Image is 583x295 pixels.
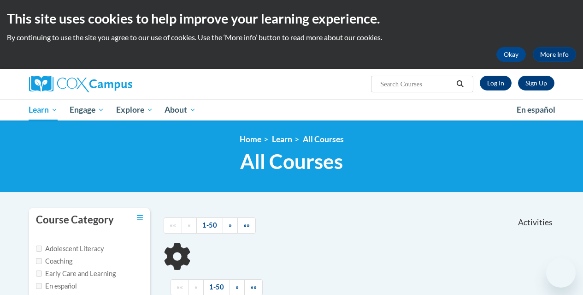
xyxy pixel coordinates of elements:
a: End [237,217,256,234]
label: En español [36,281,77,291]
input: Checkbox for Options [36,246,42,252]
input: Checkbox for Options [36,258,42,264]
a: Begining [164,217,182,234]
a: En español [511,100,561,120]
span: «« [170,221,176,229]
a: More Info [533,47,576,62]
a: About [159,99,202,120]
span: »» [243,221,250,229]
span: En español [517,105,555,114]
h2: This site uses cookies to help improve your learning experience. [7,9,576,28]
h3: Course Category [36,213,114,227]
input: Search Courses [379,78,453,90]
span: « [194,283,198,291]
p: By continuing to use the site you agree to our use of cookies. Use the ‘More info’ button to read... [7,32,576,42]
a: Toggle collapse [137,213,143,223]
label: Early Care and Learning [36,269,116,279]
button: Okay [496,47,526,62]
span: About [165,104,196,115]
button: Search [453,78,467,90]
a: Home [240,134,261,144]
span: « [188,221,191,229]
a: Learn [272,134,292,144]
a: Engage [64,99,110,120]
a: Cox Campus [29,76,195,92]
span: All Courses [240,149,343,174]
a: Next [223,217,238,234]
label: Adolescent Literacy [36,244,104,254]
span: » [229,221,232,229]
a: All Courses [303,134,344,144]
a: 1-50 [196,217,223,234]
span: Learn [29,104,58,115]
span: «« [177,283,183,291]
a: Learn [23,99,64,120]
span: »» [250,283,257,291]
span: » [236,283,239,291]
span: Explore [116,104,153,115]
a: Log In [480,76,512,90]
div: Main menu [22,99,561,120]
a: Explore [110,99,159,120]
a: Previous [182,217,197,234]
span: Activities [518,217,553,228]
label: Coaching [36,256,72,266]
input: Checkbox for Options [36,283,42,289]
iframe: Button to launch messaging window [546,258,576,288]
span: Engage [70,104,104,115]
img: Cox Campus [29,76,132,92]
input: Checkbox for Options [36,271,42,277]
a: Register [518,76,554,90]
